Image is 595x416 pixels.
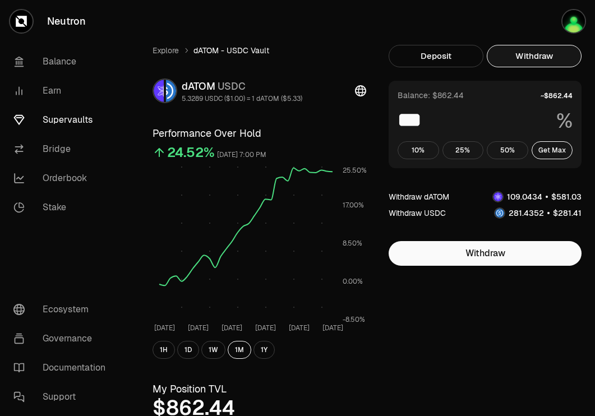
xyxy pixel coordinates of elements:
h3: My Position TVL [153,381,366,397]
tspan: 17.00% [343,201,364,210]
button: 25% [442,141,484,159]
a: Stake [4,193,121,222]
button: 1D [177,341,199,359]
img: dATOM Logo [154,80,164,102]
img: USDC Logo [166,80,176,102]
img: USDC Logo [495,209,504,218]
button: 1W [201,341,225,359]
span: % [556,110,573,132]
div: Withdraw dATOM [389,191,449,202]
button: Withdraw [389,241,582,266]
tspan: [DATE] [188,323,209,332]
a: Support [4,382,121,412]
a: Earn [4,76,121,105]
div: dATOM [182,78,302,94]
span: dATOM - USDC Vault [193,45,269,56]
a: Ecosystem [4,295,121,324]
a: Explore [153,45,179,56]
div: 5.3289 USDC ($1.00) = 1 dATOM ($5.33) [182,94,302,103]
tspan: [DATE] [154,323,175,332]
button: 10% [398,141,439,159]
button: 1Y [253,341,275,359]
div: 24.52% [167,144,215,161]
tspan: [DATE] [222,323,242,332]
a: Documentation [4,353,121,382]
button: 1M [228,341,251,359]
nav: breadcrumb [153,45,366,56]
tspan: 0.00% [343,277,363,286]
span: USDC [218,80,246,93]
button: 50% [487,141,528,159]
img: dATOM Logo [493,192,502,201]
div: Balance: $862.44 [398,90,464,101]
tspan: [DATE] [322,323,343,332]
tspan: -8.50% [343,315,365,324]
tspan: 8.50% [343,239,362,248]
a: Supervaults [4,105,121,135]
button: Withdraw [487,45,582,67]
tspan: [DATE] [289,323,310,332]
tspan: [DATE] [255,323,276,332]
h3: Performance Over Hold [153,126,366,141]
button: Deposit [389,45,483,67]
div: Withdraw USDC [389,207,446,219]
img: Atom Staking [562,10,585,33]
tspan: 25.50% [343,166,367,175]
div: [DATE] 7:00 PM [217,149,266,161]
a: Balance [4,47,121,76]
a: Governance [4,324,121,353]
button: Get Max [532,141,573,159]
a: Bridge [4,135,121,164]
a: Orderbook [4,164,121,193]
button: 1H [153,341,175,359]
